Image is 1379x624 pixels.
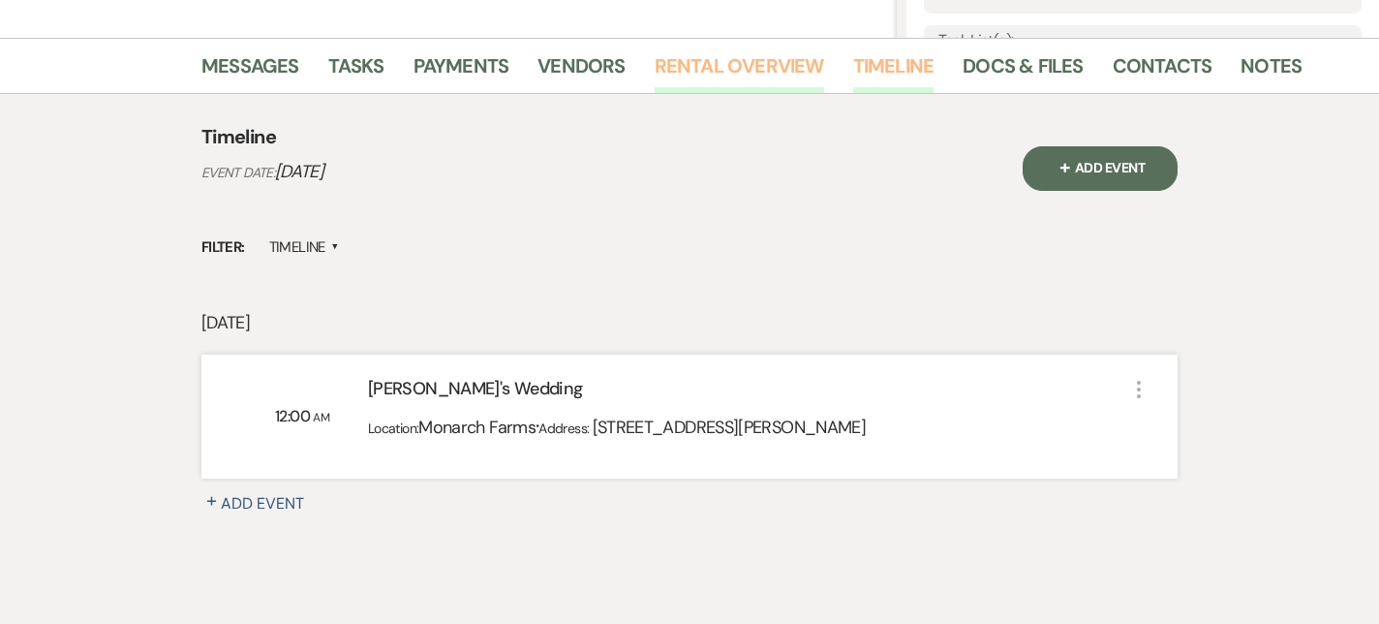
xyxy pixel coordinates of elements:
[201,50,299,93] a: Messages
[1023,146,1178,191] button: Plus SignAdd Event
[1056,157,1075,176] span: Plus Sign
[201,123,276,150] h4: Timeline
[538,420,592,437] span: Address:
[655,50,824,93] a: Rental Overview
[853,50,935,93] a: Timeline
[269,234,340,261] label: Timeline
[328,50,384,93] a: Tasks
[593,416,866,439] span: [STREET_ADDRESS][PERSON_NAME]
[368,420,418,437] span: Location:
[418,416,536,439] span: Monarch Farms
[963,50,1083,93] a: Docs & Files
[368,376,1127,410] div: [PERSON_NAME]'s Wedding
[201,485,221,505] span: Plus Sign
[201,236,245,259] span: Filter:
[201,164,275,181] span: Event Date:
[275,160,323,183] span: [DATE]
[331,239,339,255] span: ▲
[201,492,327,515] button: Plus SignAdd Event
[1113,50,1212,93] a: Contacts
[537,50,625,93] a: Vendors
[938,27,1347,55] label: Task List(s):
[201,309,1178,337] p: [DATE]
[536,412,538,440] span: ·
[1241,50,1302,93] a: Notes
[275,406,313,426] span: 12:00
[313,410,329,425] span: AM
[414,50,509,93] a: Payments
